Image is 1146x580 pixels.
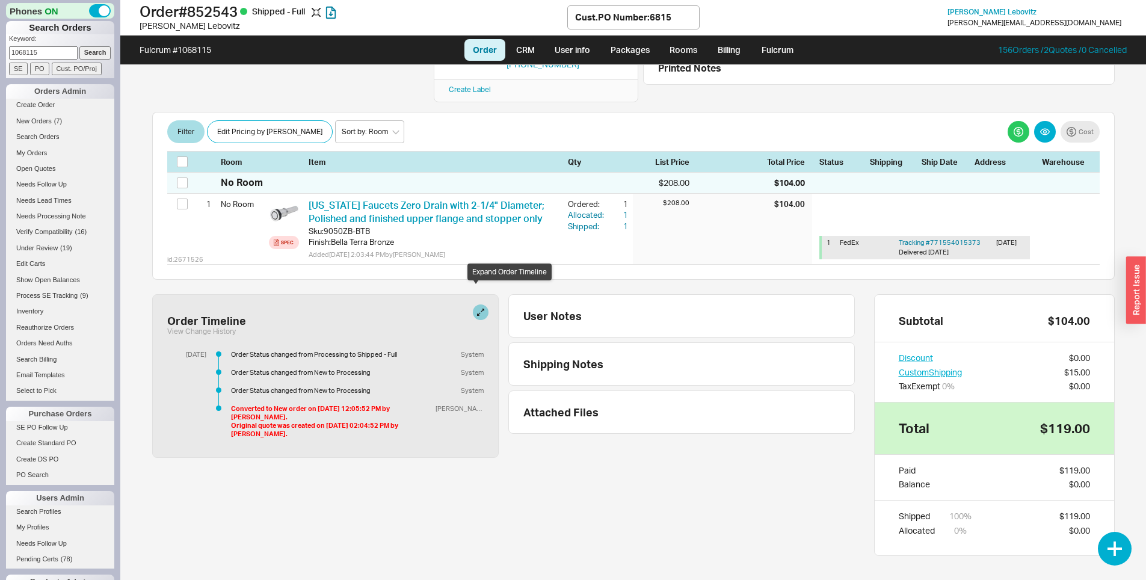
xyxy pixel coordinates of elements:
[1040,422,1090,435] div: $119.00
[6,242,114,255] a: Under Review(19)
[949,510,972,522] div: 100 %
[1059,464,1090,477] div: $119.00
[221,176,263,189] div: No Room
[899,464,930,477] div: Paid
[431,404,484,413] div: [PERSON_NAME]
[899,478,930,490] div: Balance
[840,238,859,247] span: FedEx
[6,162,114,175] a: Open Quotes
[6,369,114,381] a: Email Templates
[899,380,962,392] div: Tax Exempt
[167,120,205,143] button: Filter
[79,46,111,59] input: Search
[140,44,211,56] div: Fulcrum # 1068115
[1042,156,1090,167] div: Warehouse
[6,553,114,566] a: Pending Certs(78)
[177,125,194,139] span: Filter
[6,258,114,270] a: Edit Carts
[1069,478,1090,490] div: $0.00
[6,521,114,534] a: My Profiles
[602,39,658,61] a: Packages
[16,117,52,125] span: New Orders
[6,3,114,19] div: Phones
[309,199,544,224] a: [US_STATE] Faucets Zero Drain with 2-1/4" Diameter; Polished and finished upper flange and stoppe...
[6,99,114,111] a: Create Order
[942,381,955,391] span: 0 %
[899,248,927,256] span: Delivered
[899,525,935,537] div: Allocated
[221,194,264,214] div: No Room
[6,469,114,481] a: PO Search
[508,39,543,61] a: CRM
[6,321,114,334] a: Reauthorize Orders
[309,156,563,167] div: Item
[947,7,1037,16] span: [PERSON_NAME] Lebovitz
[954,525,967,537] div: 0 %
[523,309,849,322] div: User Notes
[1069,525,1090,537] div: $0.00
[6,274,114,286] a: Show Open Balances
[9,63,28,75] input: SE
[899,314,943,327] div: Subtotal
[80,292,88,299] span: ( 9 )
[947,19,1121,27] div: [PERSON_NAME][EMAIL_ADDRESS][DOMAIN_NAME]
[6,384,114,397] a: Select to Pick
[231,404,431,421] div: Converted to New order on [DATE] 12:05:52 PM by [PERSON_NAME].
[456,386,484,395] div: System
[1061,121,1100,143] button: Cost
[269,199,299,229] img: 9050ZB-1_nlyqg3
[449,85,491,94] a: Create Label
[464,39,505,61] a: Order
[708,39,750,61] a: Billing
[6,305,114,318] a: Inventory
[176,350,206,359] div: [DATE]
[6,21,114,34] h1: Search Orders
[899,422,929,435] div: Total
[753,39,802,61] a: Fulcrum
[633,199,689,208] div: $208.00
[899,352,933,364] button: Discount
[6,115,114,128] a: New Orders(7)
[6,147,114,159] a: My Orders
[231,350,431,359] div: Order Status changed from Processing to Shipped - Full
[6,178,114,191] a: Needs Follow Up
[661,39,706,61] a: Rooms
[996,238,1025,257] div: [DATE]
[52,63,102,75] input: Cust. PO/Proj
[606,209,628,220] div: 1
[606,221,628,232] div: 1
[6,353,114,366] a: Search Billing
[6,131,114,143] a: Search Orders
[309,250,558,259] div: Added [DATE] 2:03:44 PM by [PERSON_NAME]
[16,540,67,547] span: Needs Follow Up
[774,199,805,209] div: $104.00
[324,226,370,236] div: 9050ZB-BTB
[658,61,1100,75] div: Printed Notes
[9,34,114,46] p: Keyword:
[231,386,431,395] div: Order Status changed from New to Processing
[568,221,606,232] div: Shipped:
[6,407,114,421] div: Purchase Orders
[6,84,114,99] div: Orders Admin
[231,421,431,438] div: Original quote was created on [DATE] 02:04:52 PM by [PERSON_NAME].
[6,194,114,207] a: Needs Lead Times
[922,156,967,167] div: Ship Date
[568,199,606,209] div: Ordered:
[252,6,307,16] span: Shipped - Full
[819,156,863,167] div: Status
[456,350,484,359] div: System
[575,11,671,23] div: Cust. PO Number : 6815
[61,555,73,563] span: ( 78 )
[6,337,114,350] a: Orders Need Auths
[140,3,567,20] h1: Order # 852543
[1069,352,1090,364] div: $0.00
[16,555,58,563] span: Pending Certs
[998,45,1127,55] a: 156Orders /2Quotes /0 Cancelled
[6,210,114,223] a: Needs Processing Note
[827,238,835,257] div: 1
[140,20,567,32] div: [PERSON_NAME] Lebovitz
[309,236,558,247] div: Finish : Bella Terra Bronze
[6,226,114,238] a: Verify Compatibility(16)
[30,63,49,75] input: PO
[870,156,914,167] div: Shipping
